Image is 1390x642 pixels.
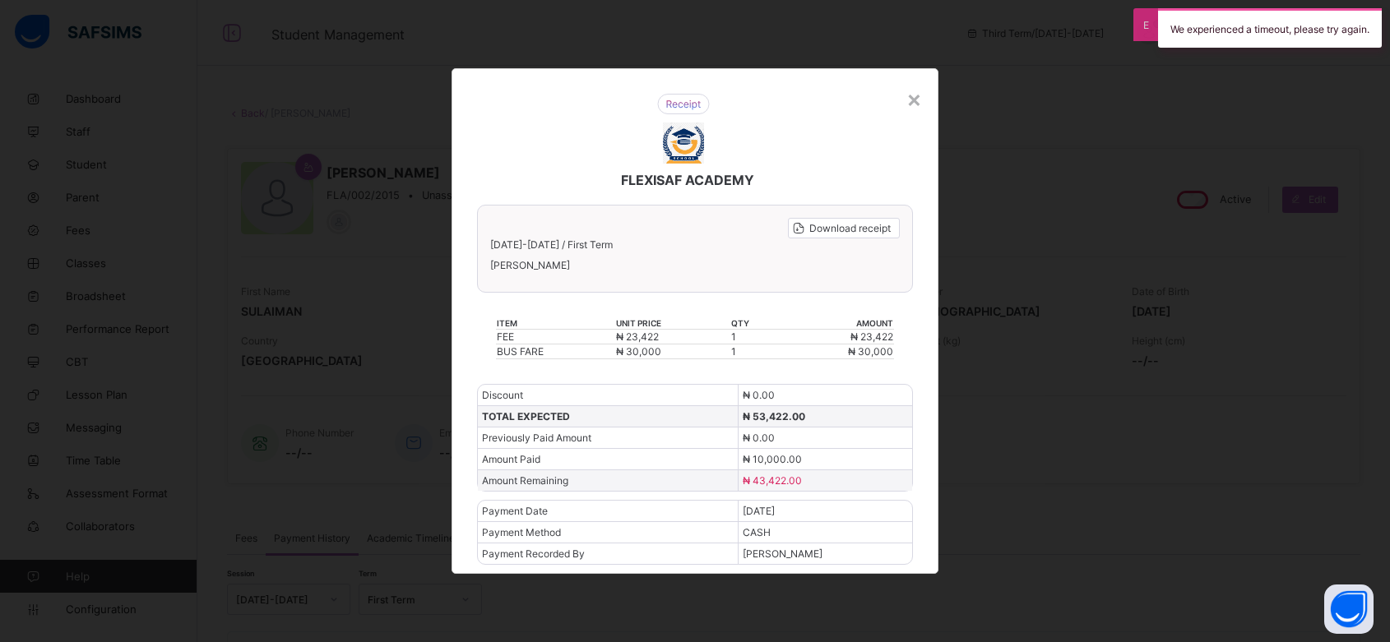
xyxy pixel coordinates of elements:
span: ₦ 23,422 [850,330,893,343]
span: ₦ 0.00 [743,432,775,444]
div: × [906,85,922,113]
td: 1 [730,344,779,359]
th: item [496,317,615,330]
span: Previously Paid Amount [482,432,591,444]
span: ₦ 30,000 [848,345,893,358]
span: Amount Remaining [482,474,568,487]
span: Payment Recorded By [482,547,585,560]
span: CASH [743,526,771,538]
img: receipt.26f346b57495a98c98ef9b0bc63aa4d8.svg [657,94,710,114]
span: Discount [482,389,523,401]
span: TOTAL EXPECTED [482,410,570,423]
span: Download receipt [809,222,891,234]
span: [PERSON_NAME] [743,547,822,560]
span: ₦ 0.00 [743,389,775,401]
span: FLEXISAF ACADEMY [621,172,754,188]
div: FEE [497,330,614,343]
span: [DATE] [743,505,775,517]
th: qty [730,317,779,330]
span: ₦ 53,422.00 [743,410,805,423]
img: FLEXISAF ACADEMY [663,122,704,164]
span: ₦ 30,000 [616,345,661,358]
div: BUS FARE [497,345,614,358]
span: Amount Paid [482,453,540,465]
div: We experienced a timeout, please try again. [1158,8,1382,48]
span: ₦ 23,422 [616,330,659,343]
th: unit price [615,317,730,330]
button: Open asap [1324,584,1374,634]
span: Payment Method [482,526,561,538]
span: Payment Date [482,505,548,517]
td: 1 [730,330,779,344]
span: [DATE]-[DATE] / First Term [490,238,613,251]
span: ₦ 10,000.00 [743,453,802,465]
th: amount [779,317,894,330]
span: ₦ 43,422.00 [743,474,802,487]
span: [PERSON_NAME] [490,259,900,271]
